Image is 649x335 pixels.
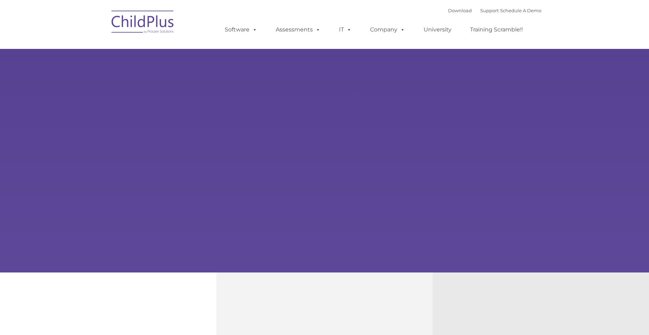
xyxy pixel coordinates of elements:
a: Schedule A Demo [500,8,541,13]
a: Software [218,23,264,37]
a: Support [480,8,499,13]
a: University [417,23,459,37]
a: Company [363,23,412,37]
a: Assessments [269,23,327,37]
a: Download [448,8,472,13]
img: ChildPlus by Procare Solutions [108,6,178,41]
font: | [448,8,541,13]
a: Training Scramble!! [463,23,530,37]
a: IT [332,23,359,37]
